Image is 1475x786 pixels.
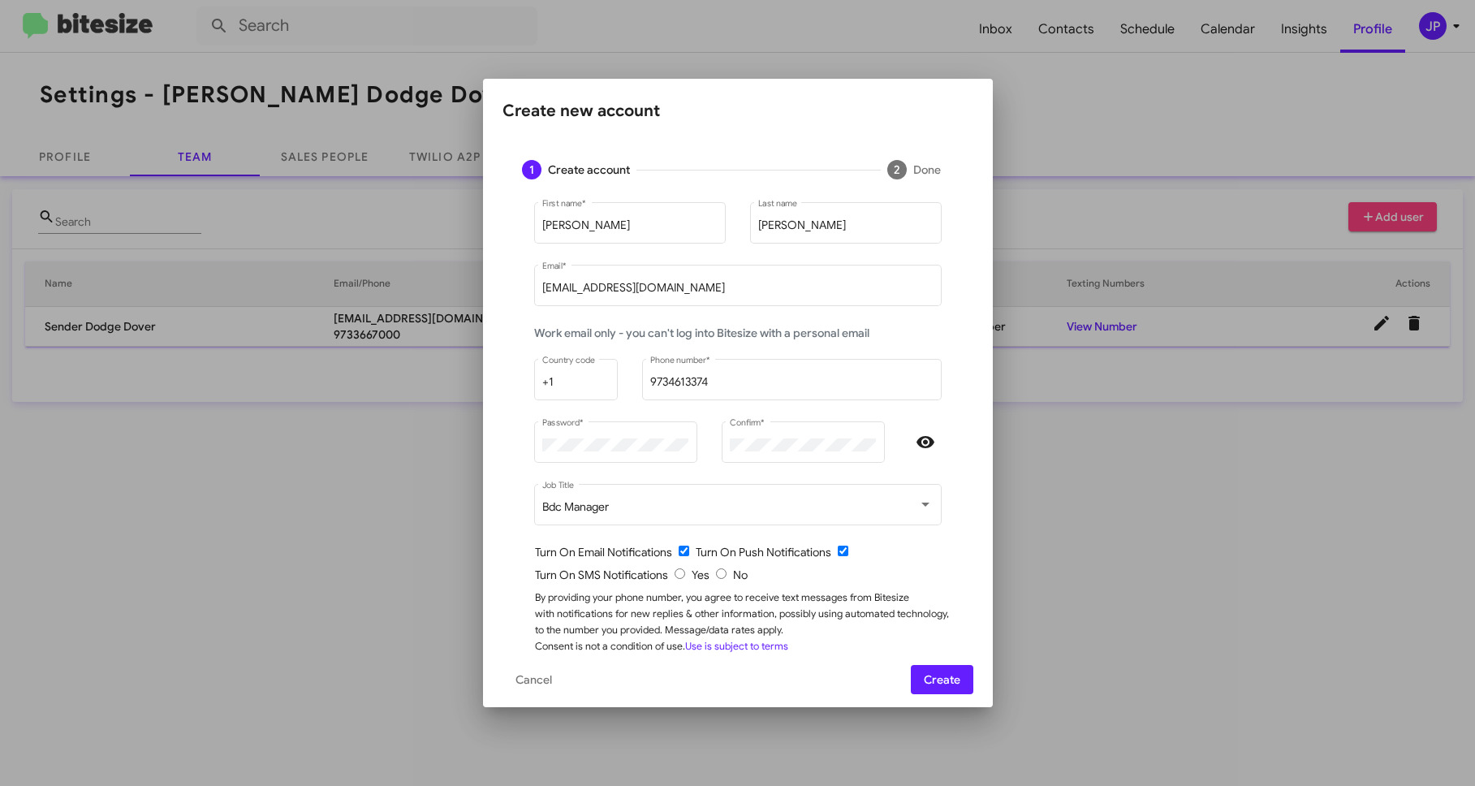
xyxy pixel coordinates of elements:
span: Create [924,665,960,694]
span: Bdc Manager [542,499,609,514]
span: Cancel [515,665,552,694]
span: Turn On SMS Notifications [535,568,668,582]
span: Turn On Email Notifications [535,545,672,559]
span: Work email only - you can't log into Bitesize with a personal email [534,326,869,340]
span: Yes [692,568,709,582]
button: Hide password [909,426,942,459]
a: Use is subject to terms [685,640,788,653]
button: Cancel [502,665,565,694]
input: Example: Wick [758,219,933,232]
input: example@mail.com [542,282,933,295]
input: Example: John [542,219,717,232]
button: Create [911,665,973,694]
span: No [733,568,748,582]
div: Create new account [502,98,973,124]
div: By providing your phone number, you agree to receive text messages from Bitesize with notificatio... [535,589,954,654]
input: 23456789 [650,376,933,389]
span: Turn On Push Notifications [696,545,831,559]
